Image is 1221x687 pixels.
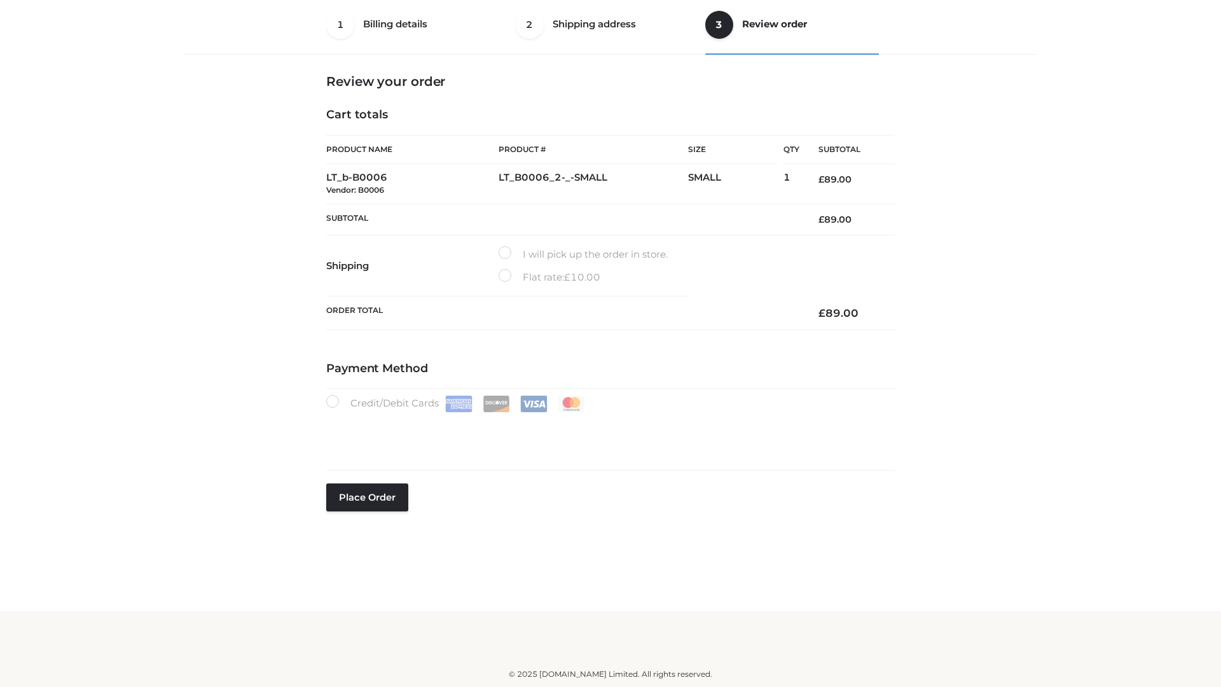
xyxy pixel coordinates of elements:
bdi: 10.00 [564,271,600,283]
button: Place order [326,483,408,511]
label: I will pick up the order in store. [499,246,668,263]
h3: Review your order [326,74,895,89]
span: £ [564,271,570,283]
label: Flat rate: [499,269,600,286]
bdi: 89.00 [818,214,852,225]
th: Order Total [326,296,799,330]
th: Shipping [326,235,499,296]
td: SMALL [688,164,783,204]
iframe: Secure payment input frame [324,410,892,456]
th: Size [688,135,777,164]
label: Credit/Debit Cards [326,395,586,412]
th: Qty [783,135,799,164]
th: Subtotal [799,135,895,164]
td: LT_b-B0006 [326,164,499,204]
span: £ [818,307,825,319]
bdi: 89.00 [818,174,852,185]
small: Vendor: B0006 [326,185,384,195]
td: LT_B0006_2-_-SMALL [499,164,688,204]
img: Discover [483,396,510,412]
span: £ [818,174,824,185]
h4: Cart totals [326,108,895,122]
div: © 2025 [DOMAIN_NAME] Limited. All rights reserved. [189,668,1032,681]
th: Subtotal [326,204,799,235]
td: 1 [783,164,799,204]
img: Amex [445,396,473,412]
th: Product Name [326,135,499,164]
img: Visa [520,396,548,412]
bdi: 89.00 [818,307,859,319]
span: £ [818,214,824,225]
h4: Payment Method [326,362,895,376]
img: Mastercard [558,396,585,412]
th: Product # [499,135,688,164]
